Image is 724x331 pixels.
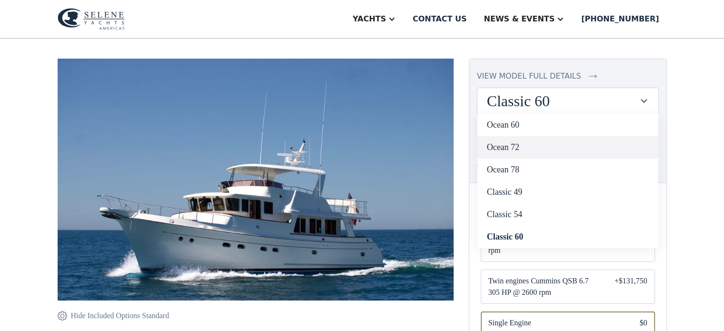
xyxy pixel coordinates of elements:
a: view model full details [477,70,659,82]
img: icon [589,70,597,82]
a: Classic 49 [477,181,658,203]
div: News & EVENTS [484,13,555,25]
a: Ocean 78 [477,159,658,181]
div: view model full details [477,70,581,82]
div: $0 [640,317,647,329]
a: Ocean 72 [477,136,658,159]
div: Hide Included Options Standard [71,310,169,321]
div: Contact us [413,13,467,25]
div: [PHONE_NUMBER] [581,13,659,25]
a: Ocean 60 [477,114,658,136]
div: +$131,750 [614,275,647,298]
a: Hide Included Options Standard [58,310,169,321]
span: Twin engines Cummins QSB 6.7 305 HP @ 2600 rpm [488,275,599,298]
div: Yachts [353,13,386,25]
img: icon [58,310,67,321]
span: Single Engine [488,317,625,329]
a: Classic 54 [477,203,658,226]
nav: Classic 60 [477,114,658,248]
img: logo [58,8,125,30]
a: Classic 60 [477,226,658,248]
div: Classic 60 [487,92,639,110]
span: Please note: [477,150,515,158]
div: Classic 60 [477,88,658,114]
div: Prices in USD, and subject to change - please contact us for official quote. [477,148,659,171]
